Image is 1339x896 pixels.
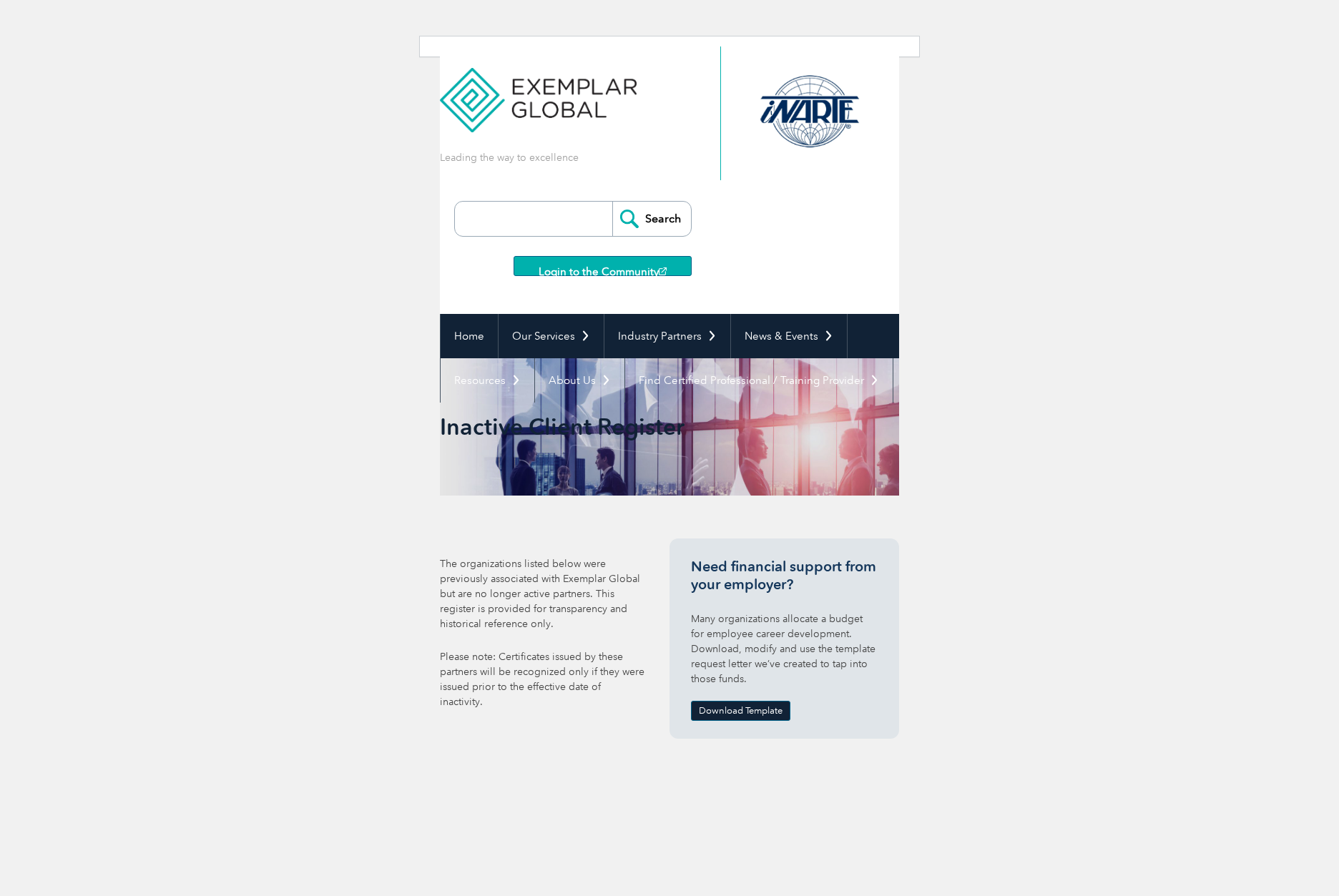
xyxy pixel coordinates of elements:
[612,202,691,236] input: Search
[440,150,579,165] p: Leading the way to excellence
[440,415,761,438] h2: Inactive Client Register
[659,267,667,275] img: open_square.png
[441,358,534,403] a: Resources
[604,314,730,358] a: Industry Partners
[691,611,878,686] p: Many organizations allocate a budget for employee career development. Download, modify and use th...
[731,314,847,358] a: News & Events
[691,701,790,721] a: Download Template
[440,649,647,709] p: Please note: Certificates issued by these partners will be recognized only if they were issued pr...
[535,358,624,403] a: About Us
[499,314,604,358] a: Our Services
[440,46,637,132] img: Exemplar Global
[441,314,498,358] a: Home
[440,556,647,631] p: The organizations listed below were previously associated with Exemplar Global but are no longer ...
[514,256,692,276] a: Login to the Community
[691,558,878,594] h3: Need financial support from your employer?
[625,358,893,403] a: Find Certified Professional / Training Provider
